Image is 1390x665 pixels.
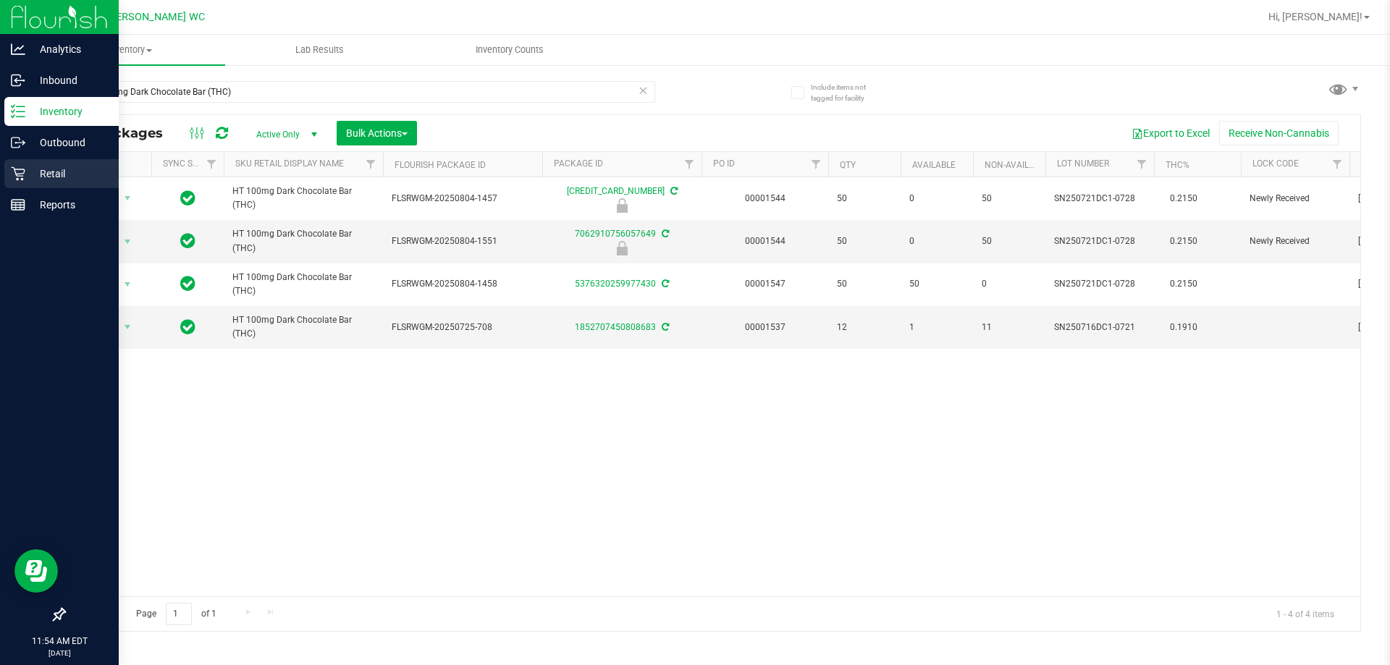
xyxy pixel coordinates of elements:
p: 11:54 AM EDT [7,635,112,648]
span: Bulk Actions [346,127,408,139]
span: HT 100mg Dark Chocolate Bar (THC) [232,271,374,298]
a: Package ID [554,158,603,169]
a: Sync Status [163,158,219,169]
span: Page of 1 [124,603,228,625]
a: 7062910756057649 [575,229,656,239]
inline-svg: Outbound [11,135,25,150]
span: Sync from Compliance System [668,186,678,196]
span: 50 [982,234,1037,248]
a: 00001544 [745,193,785,203]
a: Available [912,160,956,170]
span: 50 [982,192,1037,206]
span: 0.2150 [1163,231,1205,252]
span: Hi, [PERSON_NAME]! [1268,11,1362,22]
a: Inventory [35,35,225,65]
span: Sync from Compliance System [660,229,669,239]
span: HT 100mg Dark Chocolate Bar (THC) [232,185,374,212]
span: 0 [909,192,964,206]
p: Reports [25,196,112,213]
a: 5376320259977430 [575,279,656,289]
span: Sync from Compliance System [660,279,669,289]
span: In Sync [180,188,195,208]
span: 50 [909,277,964,291]
a: Sku Retail Display Name [235,158,344,169]
span: St. [PERSON_NAME] WC [90,11,205,23]
span: FLSRWGM-20250725-708 [392,321,534,334]
p: Outbound [25,134,112,151]
span: In Sync [180,231,195,251]
span: 0 [909,234,964,248]
span: 50 [837,234,892,248]
a: Filter [200,152,224,177]
p: Retail [25,165,112,182]
span: FLSRWGM-20250804-1457 [392,192,534,206]
span: select [119,274,137,295]
a: Qty [840,160,856,170]
span: Include items not tagged for facility [811,82,883,103]
a: THC% [1166,160,1189,170]
p: Inbound [25,72,112,89]
a: Non-Available [985,160,1049,170]
span: FLSRWGM-20250804-1458 [392,277,534,291]
span: 50 [837,277,892,291]
span: select [119,188,137,208]
inline-svg: Inventory [11,104,25,119]
span: HT 100mg Dark Chocolate Bar (THC) [232,313,374,341]
a: Filter [359,152,383,177]
span: SN250716DC1-0721 [1054,321,1145,334]
span: Lab Results [276,43,363,56]
span: Sync from Compliance System [660,322,669,332]
span: 0.1910 [1163,317,1205,338]
span: 0.2150 [1163,274,1205,295]
span: 0 [982,277,1037,291]
inline-svg: Reports [11,198,25,212]
span: Newly Received [1250,192,1341,206]
a: Filter [804,152,828,177]
span: Clear [638,81,648,100]
span: SN250721DC1-0728 [1054,277,1145,291]
p: Analytics [25,41,112,58]
a: Lock Code [1252,158,1299,169]
p: Inventory [25,103,112,120]
span: 1 - 4 of 4 items [1265,603,1346,624]
button: Receive Non-Cannabis [1219,121,1339,145]
inline-svg: Inbound [11,73,25,88]
span: Inventory Counts [456,43,563,56]
a: 00001544 [745,236,785,246]
span: 0.2150 [1163,188,1205,209]
button: Bulk Actions [337,121,417,145]
a: 00001547 [745,279,785,289]
input: 1 [166,603,192,625]
span: In Sync [180,317,195,337]
a: Flourish Package ID [395,160,486,170]
a: Lab Results [225,35,416,65]
a: Filter [678,152,702,177]
inline-svg: Retail [11,166,25,181]
iframe: Resource center [14,549,58,593]
span: 50 [837,192,892,206]
span: HT 100mg Dark Chocolate Bar (THC) [232,227,374,255]
span: Newly Received [1250,234,1341,248]
span: select [119,317,137,337]
a: 1852707450808683 [575,322,656,332]
a: 00001537 [745,322,785,332]
a: PO ID [713,158,735,169]
span: SN250721DC1-0728 [1054,234,1145,248]
input: Search Package ID, Item Name, SKU, Lot or Part Number... [64,81,655,103]
inline-svg: Analytics [11,42,25,56]
span: In Sync [180,274,195,294]
p: [DATE] [7,648,112,658]
span: SN250721DC1-0728 [1054,192,1145,206]
span: FLSRWGM-20250804-1551 [392,234,534,248]
a: Inventory Counts [415,35,605,65]
span: 11 [982,321,1037,334]
span: Inventory [35,43,225,56]
a: Lot Number [1057,158,1109,169]
span: 1 [909,321,964,334]
div: Newly Received [540,198,704,213]
a: Filter [1130,152,1154,177]
a: Filter [1326,152,1349,177]
span: select [119,232,137,252]
span: All Packages [75,125,177,141]
div: Newly Received [540,241,704,255]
